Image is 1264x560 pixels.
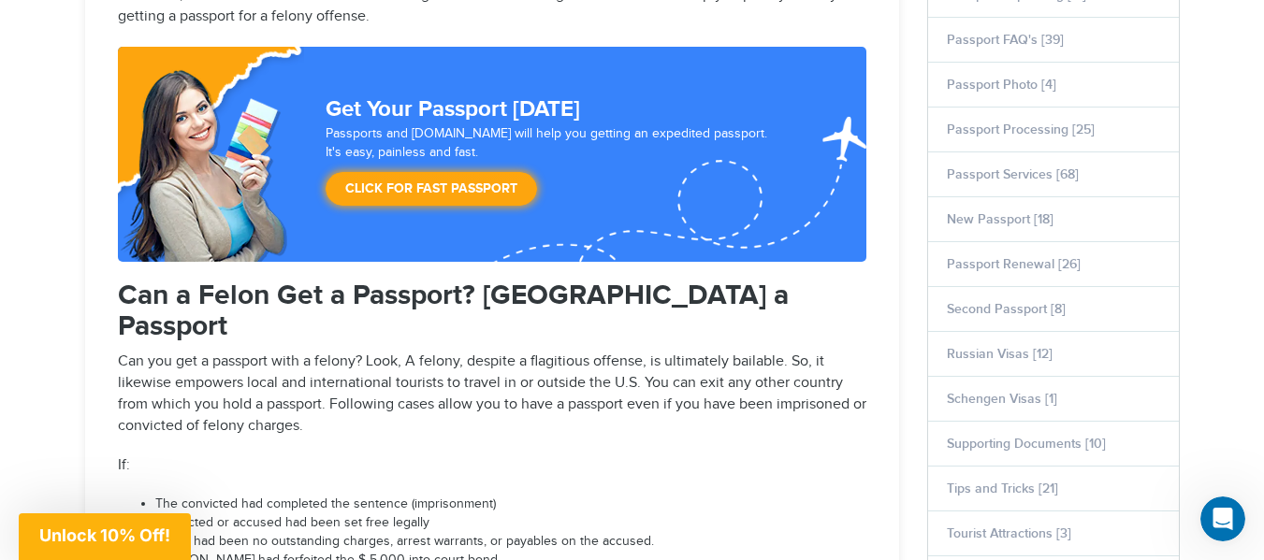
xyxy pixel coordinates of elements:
[155,533,866,552] li: There had been no outstanding charges, arrest warrants, or payables on the accused.
[155,495,866,514] li: The convicted had completed the sentence (imprisonment)
[947,122,1095,137] a: Passport Processing [25]
[118,455,866,477] p: If:
[155,514,866,533] li: Convicted or accused had been set free legally
[947,256,1081,272] a: Passport Renewal [26]
[326,172,537,206] a: Click for Fast Passport
[947,391,1057,407] a: Schengen Visas [1]
[947,211,1053,227] a: New Passport [18]
[947,346,1053,362] a: Russian Visas [12]
[947,436,1106,452] a: Supporting Documents [10]
[318,125,785,215] div: Passports and [DOMAIN_NAME] will help you getting an expedited passport. It's easy, painless and ...
[326,95,580,122] strong: Get Your Passport [DATE]
[118,352,866,437] p: Can you get a passport with a felony? Look, A felony, despite a flagitious offense, is ultimately...
[947,301,1066,317] a: Second Passport [8]
[947,77,1056,93] a: Passport Photo [4]
[947,525,1071,541] a: Tourist Attractions [3]
[947,32,1064,48] a: Passport FAQ's [39]
[19,513,191,560] div: Unlock 10% Off!
[947,481,1058,496] a: Tips and Tricks [21]
[39,525,170,545] span: Unlock 10% Off!
[1200,496,1245,541] iframe: Intercom live chat
[947,166,1079,182] a: Passport Services [68]
[118,279,789,343] strong: Can a Felon Get a Passport? [GEOGRAPHIC_DATA] a Passport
